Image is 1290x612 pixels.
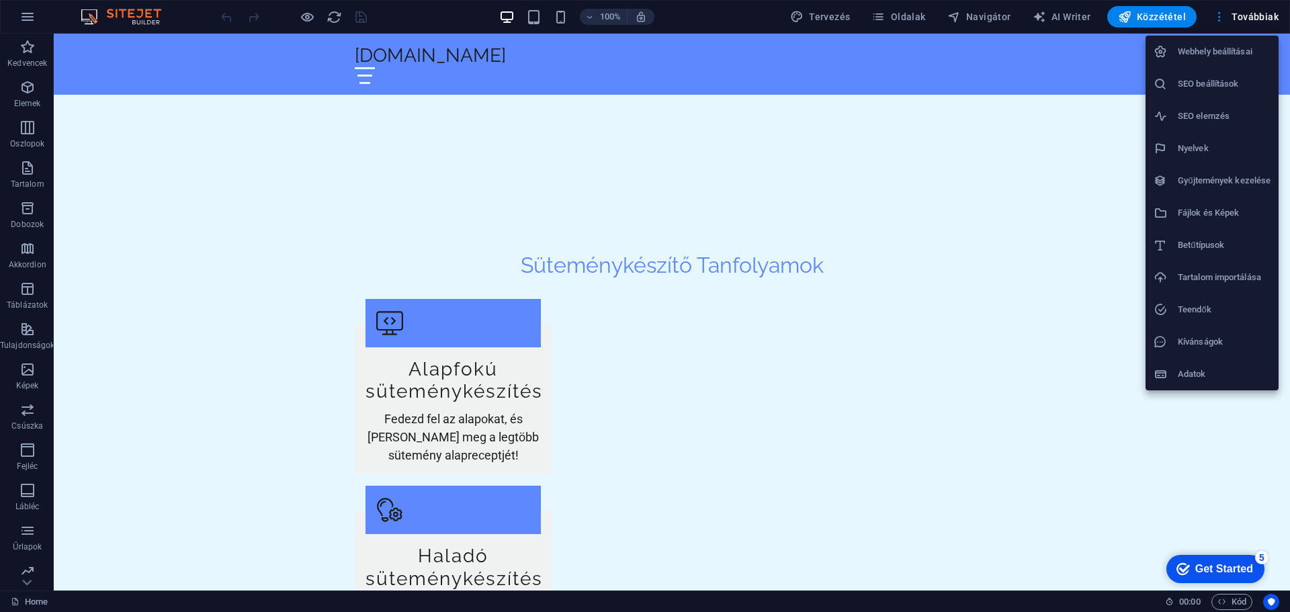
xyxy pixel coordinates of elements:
[1178,205,1271,221] h6: Fájlok és Képek
[1178,334,1271,350] h6: Kívánságok
[1178,76,1271,92] h6: SEO beállítások
[1178,140,1271,157] h6: Nyelvek
[99,3,113,16] div: 5
[1178,108,1271,124] h6: SEO elemzés
[1178,366,1271,382] h6: Adatok
[1178,173,1271,189] h6: Gyűjtemények kezelése
[11,7,109,35] div: Get Started 5 items remaining, 0% complete
[1178,44,1271,60] h6: Webhely beállításai
[40,15,97,27] div: Get Started
[1178,269,1271,286] h6: Tartalom importálása
[1178,302,1271,318] h6: Teendők
[1178,237,1271,253] h6: Betűtípusok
